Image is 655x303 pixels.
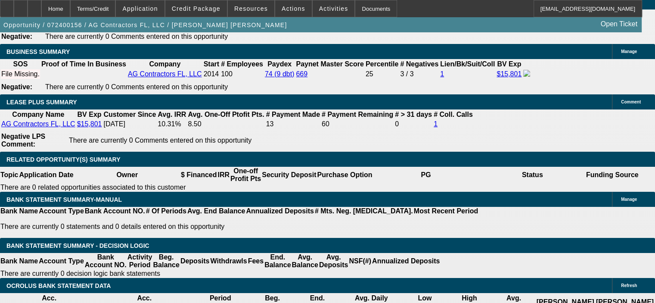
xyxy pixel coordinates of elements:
span: Actions [282,5,305,12]
a: 1 [440,70,444,78]
th: Withdrawls [210,253,247,269]
span: There are currently 0 Comments entered on this opportunity [45,83,228,91]
b: Paynet Master Score [296,60,363,68]
span: Refresh [621,283,637,288]
th: Avg. Deposits [319,253,349,269]
span: There are currently 0 Comments entered on this opportunity [69,137,251,144]
span: Manage [621,197,637,202]
button: Credit Package [165,0,227,17]
b: BV Exp [497,60,521,68]
b: Paydex [267,60,292,68]
td: 2014 [203,69,220,79]
span: BANK STATEMENT SUMMARY-MANUAL [6,196,122,203]
th: Most Recent Period [413,207,478,216]
span: Manage [621,49,637,54]
span: There are currently 0 Comments entered on this opportunity [45,33,228,40]
a: 669 [296,70,307,78]
p: There are currently 0 statements and 0 details entered on this opportunity [0,223,478,231]
th: Beg. Balance [152,253,180,269]
button: Resources [228,0,274,17]
th: Application Date [19,167,74,183]
td: 0 [394,120,432,128]
span: OCROLUS BANK STATEMENT DATA [6,282,111,289]
span: Comment [621,100,641,104]
th: Funding Source [586,167,639,183]
b: BV Exp [78,111,102,118]
a: 74 (9 dbt) [265,70,294,78]
th: Avg. Balance [291,253,318,269]
span: Resources [234,5,268,12]
span: Opportunity / 072400156 / AG Contractors FL, LLC / [PERSON_NAME] [PERSON_NAME] [3,22,287,28]
span: Credit Package [172,5,220,12]
th: SOS [1,60,40,69]
button: Application [116,0,164,17]
span: Activities [319,5,348,12]
th: Account Type [38,253,84,269]
b: Avg. One-Off Ptofit Pts. [188,111,264,118]
b: Company Name [12,111,64,118]
a: $15,801 [77,120,102,128]
b: # Payment Remaining [322,111,393,118]
th: Deposits [180,253,210,269]
span: LEASE PLUS SUMMARY [6,99,77,106]
th: Purchase Option [317,167,373,183]
b: Customer Since [103,111,156,118]
th: Fees [248,253,264,269]
th: Annualized Deposits [245,207,314,216]
th: PG [373,167,479,183]
span: RELATED OPPORTUNITY(S) SUMMARY [6,156,120,163]
div: 3 / 3 [400,70,438,78]
th: Avg. End Balance [187,207,246,216]
b: Start [204,60,219,68]
th: Bank Account NO. [84,253,127,269]
a: 1 [434,120,438,128]
th: # Of Periods [146,207,187,216]
span: BUSINESS SUMMARY [6,48,70,55]
th: NSF(#) [348,253,372,269]
th: Status [479,167,586,183]
th: IRR [217,167,230,183]
th: Account Type [38,207,84,216]
b: # Employees [221,60,263,68]
b: Lien/Bk/Suit/Coll [440,60,495,68]
th: Owner [74,167,180,183]
div: File Missing. [1,70,40,78]
th: Security Deposit [261,167,317,183]
button: Activities [313,0,355,17]
b: # > 31 days [395,111,432,118]
td: [DATE] [103,120,156,128]
div: 25 [366,70,398,78]
b: Negative: [1,83,32,91]
th: Proof of Time In Business [41,60,127,69]
th: $ Financed [180,167,217,183]
a: $15,801 [497,70,522,78]
th: Bank Account NO. [84,207,146,216]
img: facebook-icon.png [523,70,530,77]
th: Annualized Deposits [372,253,440,269]
a: AG Contractors FL, LLC [128,70,202,78]
b: Negative LPS Comment: [1,133,45,148]
th: Activity Period [127,253,153,269]
span: Bank Statement Summary - Decision Logic [6,242,149,249]
button: Actions [275,0,312,17]
b: # Coll. Calls [434,111,473,118]
span: 100 [221,70,233,78]
a: Open Ticket [597,17,641,31]
td: 60 [321,120,394,128]
th: End. Balance [264,253,291,269]
td: 10.31% [157,120,186,128]
b: Percentile [366,60,398,68]
td: 8.50 [187,120,264,128]
b: Negative: [1,33,32,40]
b: # Negatives [400,60,438,68]
b: Company [149,60,180,68]
a: AG Contractors FL, LLC [1,120,75,128]
b: # Payment Made [266,111,320,118]
b: Avg. IRR [158,111,186,118]
th: One-off Profit Pts [230,167,261,183]
td: 13 [266,120,320,128]
span: Application [122,5,158,12]
th: # Mts. Neg. [MEDICAL_DATA]. [314,207,413,216]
